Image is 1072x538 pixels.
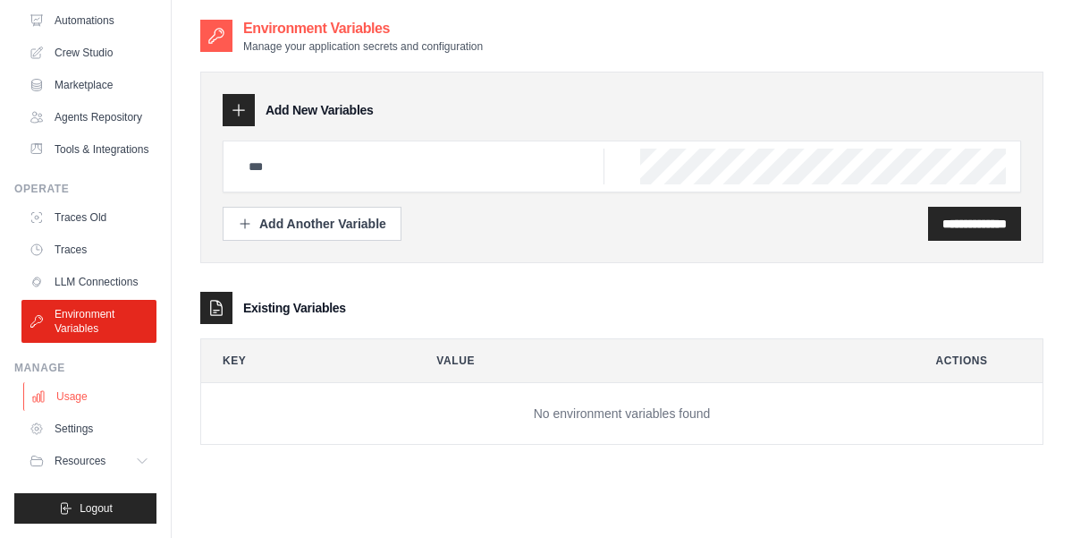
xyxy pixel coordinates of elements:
a: Environment Variables [21,300,156,343]
button: Add Another Variable [223,207,401,241]
button: Logout [14,493,156,524]
a: Settings [21,414,156,443]
h3: Existing Variables [243,299,346,317]
a: Traces Old [21,203,156,232]
span: Logout [80,501,113,516]
p: Manage your application secrets and configuration [243,39,483,54]
span: Resources [55,454,106,468]
div: Add Another Variable [238,215,386,233]
a: Traces [21,235,156,264]
a: Marketplace [21,71,156,99]
div: Manage [14,361,156,375]
a: Usage [23,382,158,411]
div: Operate [14,182,156,196]
th: Actions [915,339,1043,382]
h3: Add New Variables [266,101,374,119]
a: Tools & Integrations [21,135,156,164]
td: No environment variables found [201,383,1042,445]
a: LLM Connections [21,268,156,296]
th: Key [201,339,401,382]
h2: Environment Variables [243,18,483,39]
button: Resources [21,447,156,475]
a: Crew Studio [21,38,156,67]
a: Automations [21,6,156,35]
a: Agents Repository [21,103,156,132]
th: Value [415,339,899,382]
